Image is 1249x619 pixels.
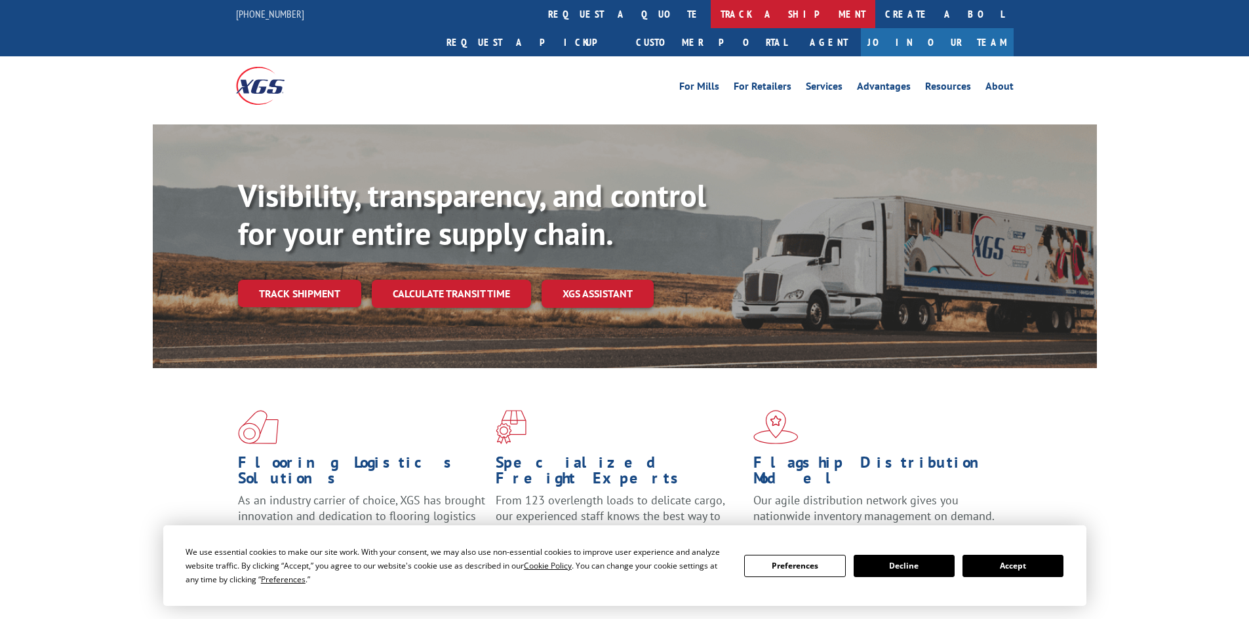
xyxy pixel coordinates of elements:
a: [PHONE_NUMBER] [236,7,304,20]
p: From 123 overlength loads to delicate cargo, our experienced staff knows the best way to move you... [496,493,743,551]
button: Accept [962,555,1063,577]
img: xgs-icon-focused-on-flooring-red [496,410,526,444]
a: For Mills [679,81,719,96]
a: For Retailers [734,81,791,96]
a: Track shipment [238,280,361,307]
h1: Flagship Distribution Model [753,455,1001,493]
a: Customer Portal [626,28,797,56]
a: Services [806,81,843,96]
a: Request a pickup [437,28,626,56]
div: We use essential cookies to make our site work. With your consent, we may also use non-essential ... [186,545,728,586]
a: About [985,81,1014,96]
button: Preferences [744,555,845,577]
span: Preferences [261,574,306,585]
a: Agent [797,28,861,56]
div: Cookie Consent Prompt [163,525,1086,606]
span: Our agile distribution network gives you nationwide inventory management on demand. [753,493,995,523]
a: Advantages [857,81,911,96]
span: As an industry carrier of choice, XGS has brought innovation and dedication to flooring logistics... [238,493,485,539]
a: Calculate transit time [372,280,531,308]
span: Cookie Policy [524,560,572,571]
h1: Flooring Logistics Solutions [238,455,486,493]
b: Visibility, transparency, and control for your entire supply chain. [238,175,706,253]
a: Join Our Team [861,28,1014,56]
button: Decline [854,555,955,577]
img: xgs-icon-flagship-distribution-model-red [753,410,799,444]
img: xgs-icon-total-supply-chain-intelligence-red [238,410,279,444]
a: Resources [925,81,971,96]
a: XGS ASSISTANT [542,280,654,308]
h1: Specialized Freight Experts [496,455,743,493]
